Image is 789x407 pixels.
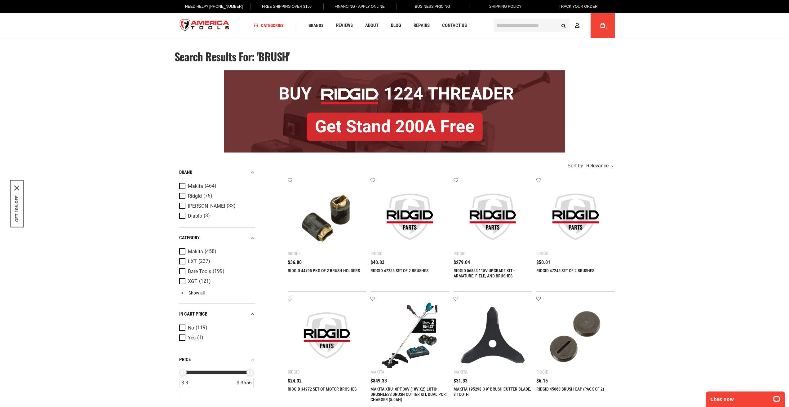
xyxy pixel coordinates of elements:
[597,13,609,38] a: 0
[536,251,548,256] div: Ridgid
[288,387,357,392] a: RIDGID 34972 SET OF MOTOR BRUSHES
[188,279,197,284] span: XGT
[489,4,522,9] span: Shipping Policy
[536,260,550,265] span: $50.01
[179,248,254,255] a: Makita (458)
[188,325,194,331] span: No
[14,195,19,222] button: GET 10% OFF
[188,193,202,199] span: Ridgid
[254,23,284,28] span: Categories
[370,369,384,374] div: Makita
[585,163,613,168] div: Relevance
[370,268,428,273] a: RIDGID 47235 SET OF 2 BRUSHES
[370,387,448,402] a: MAKITA XRU16PT 36V (18V X2) LXT® BRUSHLESS BRUSH CUTTER KIT, DUAL PORT CHARGER (5.0AH)
[227,203,236,209] span: (33)
[536,268,594,273] a: RIDGID 47245 SET OF 2 BRUSHES
[224,70,565,75] a: BOGO: Buy RIDGID® 1224 Threader, Get Stand 200A Free!
[180,378,190,388] div: $ 3
[454,387,531,397] a: MAKITA 195298-3 9" BRUSH CUTTER BLADE, 3 TOOTH
[188,213,202,219] span: Diablo
[606,26,608,30] span: 0
[454,251,466,256] div: Ridgid
[224,70,565,153] img: BOGO: Buy RIDGID® 1224 Threader, Get Stand 200A Free!
[179,183,254,190] a: Makita (464)
[188,249,203,254] span: Makita
[179,325,254,331] a: No (119)
[362,21,381,30] a: About
[175,14,235,37] img: America Tools
[543,184,609,250] img: RIDGID 47245 SET OF 2 BRUSHES
[543,303,609,369] img: RIDGID 45660 BRUSH CAP (PACK OF 2)
[568,163,583,168] span: Sort by
[197,335,203,340] span: (1)
[294,184,360,250] img: RIDGID 44795 PKG OF 2 BRUSH HOLDERS
[203,193,212,199] span: (75)
[702,387,789,407] iframe: LiveChat chat widget
[179,168,255,177] div: Brand
[333,21,356,30] a: Reviews
[199,279,211,284] span: (121)
[370,378,387,383] span: $849.33
[306,21,326,30] a: Brands
[213,269,224,274] span: (199)
[198,259,210,264] span: (237)
[251,21,286,30] a: Categories
[388,21,404,30] a: Blog
[294,303,360,369] img: RIDGID 34972 SET OF MOTOR BRUSHES
[188,203,225,209] span: [PERSON_NAME]
[179,334,254,341] a: Yes (1)
[370,251,383,256] div: Ridgid
[391,23,401,28] span: Blog
[188,269,211,274] span: Bare Tools
[179,290,205,295] a: Show all
[14,185,19,190] button: Close
[175,14,235,37] a: store logo
[414,23,430,28] span: Repairs
[196,325,207,330] span: (119)
[442,23,467,28] span: Contact Us
[188,184,203,189] span: Makita
[536,387,604,392] a: RIDGID 45660 BRUSH CAP (PACK OF 2)
[454,268,515,278] a: RIDGID 56833 115V UPGRADE KIT - ARMATURE, FIELD, AND BRUSHES
[235,378,254,388] div: $ 3556
[179,278,254,285] a: XGT (121)
[336,23,353,28] span: Reviews
[288,378,302,383] span: $24.32
[377,184,443,250] img: RIDGID 47235 SET OF 2 BRUSHES
[179,258,254,265] a: LXT (237)
[205,184,216,189] span: (464)
[536,378,548,383] span: $6.15
[411,21,432,30] a: Repairs
[179,193,254,200] a: Ridgid (75)
[308,23,324,28] span: Brands
[205,249,216,254] span: (458)
[454,369,468,374] div: Makita
[179,213,254,219] a: Diablo (3)
[14,185,19,190] svg: close icon
[175,48,290,64] span: Search results for: 'BRUSH'
[370,260,384,265] span: $40.03
[179,310,255,318] div: In cart price
[288,268,360,273] a: RIDGID 44795 PKG OF 2 BRUSH HOLDERS
[365,23,379,28] span: About
[288,251,300,256] div: Ridgid
[377,303,443,369] img: MAKITA XRU16PT 36V (18V X2) LXT® BRUSHLESS BRUSH CUTTER KIT, DUAL PORT CHARGER (5.0AH)
[179,356,255,364] div: price
[179,268,254,275] a: Bare Tools (199)
[179,203,254,210] a: [PERSON_NAME] (33)
[288,369,300,374] div: Ridgid
[439,21,470,30] a: Contact Us
[558,20,570,31] button: Search
[454,378,468,383] span: $31.33
[179,234,255,242] div: category
[460,184,526,250] img: RIDGID 56833 115V UPGRADE KIT - ARMATURE, FIELD, AND BRUSHES
[179,162,255,396] div: Product Filters
[188,259,197,264] span: LXT
[454,260,470,265] span: $279.04
[204,213,210,219] span: (3)
[536,369,548,374] div: Ridgid
[188,335,196,341] span: Yes
[288,260,302,265] span: $36.00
